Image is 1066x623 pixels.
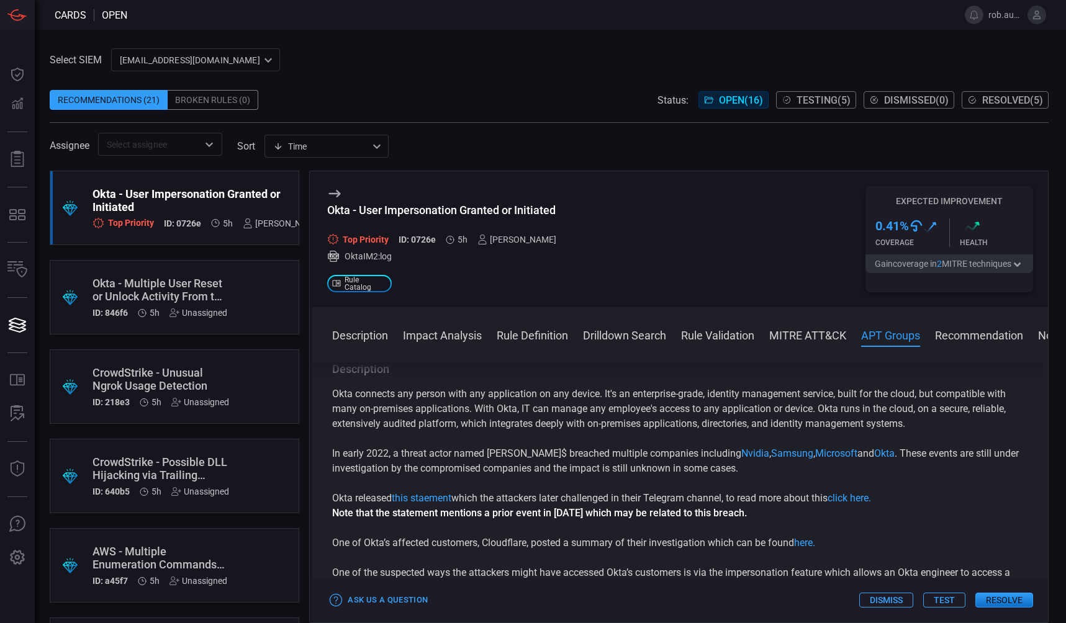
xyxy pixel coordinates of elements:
div: [PERSON_NAME] [243,218,322,228]
div: Coverage [875,238,949,247]
span: Oct 13, 2025 4:45 AM [150,308,160,318]
button: MITRE - Detection Posture [2,200,32,230]
span: open [102,9,127,21]
div: Unassigned [169,576,227,586]
span: Testing ( 5 ) [797,94,851,106]
div: Recommendations (21) [50,90,168,110]
div: Okta - User Impersonation Granted or Initiated [327,204,566,217]
p: [EMAIL_ADDRESS][DOMAIN_NAME] [120,54,260,66]
button: Cards [2,310,32,340]
p: Okta released which the attackers later challenged in their Telegram channel, to read more about ... [332,491,1028,506]
button: Ask Us a Question [327,591,431,610]
button: Rule Definition [497,327,568,342]
h5: ID: a45f7 [93,576,128,586]
button: MITRE ATT&CK [769,327,846,342]
a: here. [794,537,815,549]
div: [PERSON_NAME] [477,235,556,244]
button: Open [201,136,218,153]
a: click here. [828,492,871,504]
a: this staement [392,492,451,504]
label: sort [237,140,255,152]
button: Reports [2,145,32,174]
button: Preferences [2,543,32,573]
div: Unassigned [171,486,229,496]
a: Nvidia [741,447,769,459]
button: Test [923,593,965,607]
h5: ID: 0726e [399,235,436,245]
button: ALERT ANALYSIS [2,399,32,429]
button: Dismissed(0) [864,91,954,109]
button: APT Groups [861,327,920,342]
a: Samsung [771,447,813,459]
h5: ID: 0726e [164,218,201,229]
span: Assignee [50,140,89,151]
button: Resolved(5) [962,91,1049,109]
button: Drilldown Search [583,327,666,342]
a: Okta [874,447,895,459]
span: Oct 13, 2025 4:45 AM [151,397,161,407]
h5: ID: 846f6 [93,308,128,318]
h5: Expected Improvement [865,196,1033,206]
div: Top Priority [93,217,154,229]
div: CrowdStrike - Possible DLL Hijacking via Trailing Spaces [93,455,229,482]
p: Okta connects any person with any application on any device. It's an enterprise-grade, identity m... [332,387,1028,431]
p: One of the suspected ways the attackers might have accessed Okta’s customers is via the impersona... [332,565,1028,595]
span: Oct 13, 2025 4:44 AM [150,576,160,586]
button: Rule Validation [681,327,754,342]
button: Gaincoverage in2MITRE techniques [865,254,1033,273]
button: Dashboard [2,60,32,89]
span: Cards [55,9,86,21]
span: Open ( 16 ) [719,94,763,106]
div: Top Priority [327,233,389,245]
span: Dismissed ( 0 ) [884,94,949,106]
a: Microsoft [815,447,857,459]
button: Impact Analysis [403,327,482,342]
span: Oct 13, 2025 4:46 AM [223,218,233,228]
div: CrowdStrike - Unusual Ngrok Usage Detection [93,366,229,392]
strong: Note that the statement mentions a prior event in [DATE] which may be related to this breach. [332,507,747,519]
span: Resolved ( 5 ) [982,94,1043,106]
div: Okta - Multiple User Reset or Unlock Activity From the Same IP Address [93,277,227,303]
span: Oct 13, 2025 4:45 AM [151,486,161,496]
div: AWS - Multiple Enumeration Commands Used by the Same User in a Short period [93,545,227,571]
button: Resolve [975,593,1033,607]
h5: ID: 640b5 [93,486,130,496]
span: Status: [657,94,689,106]
h3: 0.41 % [875,218,909,233]
span: Oct 13, 2025 4:46 AM [458,235,468,244]
label: Select SIEM [50,54,102,66]
div: Broken Rules (0) [168,90,258,110]
span: Rule Catalog [345,276,387,291]
input: Select assignee [102,137,198,152]
button: Recommendation [935,327,1023,342]
div: Unassigned [169,308,227,318]
div: Unassigned [171,397,229,407]
p: One of Okta’s affected customers, Cloudflare, posted a summary of their investigation which can b... [332,536,1028,550]
p: In early 2022, a threat actor named [PERSON_NAME]$ breached multiple companies including , , and ... [332,446,1028,476]
div: Time [273,140,369,153]
button: Inventory [2,255,32,285]
button: Open(16) [698,91,769,109]
button: Detections [2,89,32,119]
span: 2 [937,259,942,269]
h5: ID: 218e3 [93,397,130,407]
div: Okta - User Impersonation Granted or Initiated [93,187,322,213]
button: Testing(5) [776,91,856,109]
button: Dismiss [859,593,913,607]
button: Threat Intelligence [2,454,32,484]
button: Ask Us A Question [2,509,32,539]
button: Rule Catalog [2,365,32,395]
button: Description [332,327,388,342]
span: rob.austin [988,10,1023,20]
div: Health [960,238,1034,247]
div: OktaIM2:log [327,250,566,262]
